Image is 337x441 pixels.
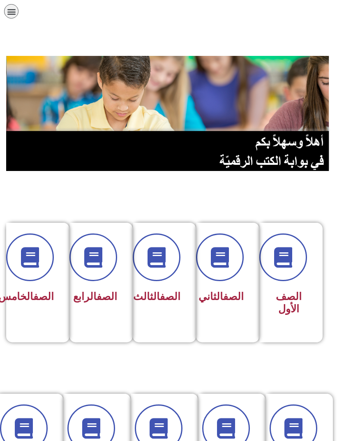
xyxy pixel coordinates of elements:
[223,291,244,302] a: الصف
[160,291,180,302] a: الصف
[97,291,117,302] a: الصف
[133,291,180,302] span: الثالث
[199,291,244,302] span: الثاني
[276,291,302,315] span: الصف الأول
[73,291,117,302] span: الرابع
[33,291,54,302] a: الصف
[4,4,18,18] div: כפתור פתיחת תפריט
